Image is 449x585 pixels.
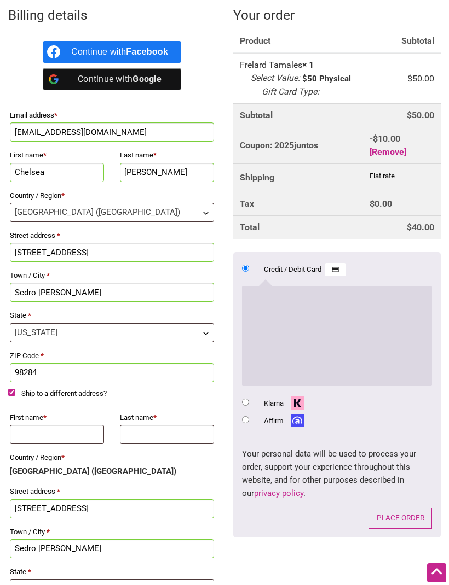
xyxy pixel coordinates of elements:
[233,103,364,127] th: Subtotal
[370,172,395,180] label: Flat rate
[10,411,104,425] label: First name
[10,308,214,323] label: State
[120,411,214,425] label: Last name
[302,75,317,83] p: $50
[407,73,412,84] span: $
[369,508,432,529] button: Place order
[10,484,214,499] label: Street address
[373,133,378,144] span: $
[370,147,406,157] a: Remove 2025juntos coupon
[407,73,434,84] bdi: 50.00
[242,447,432,500] p: Your personal data will be used to process your order, support your experience throughout this we...
[363,30,441,53] th: Subtotal
[370,198,392,209] bdi: 0.00
[407,222,412,232] span: $
[325,263,346,276] img: Credit / Debit Card
[373,133,400,144] span: 10.00
[254,488,303,498] a: privacy policy
[407,110,412,120] span: $
[233,53,364,103] td: Frelard Tamales
[10,189,214,203] label: Country / Region
[247,292,426,378] iframe: Secure payment input frame
[264,397,308,410] label: Klarna
[8,389,15,396] input: Ship to a different address?
[264,414,308,428] label: Affirm
[43,68,181,90] a: Continue with <b>Google</b>
[43,41,181,63] a: Continue with <b>Facebook</b>
[251,72,300,85] dt: Select Value:
[10,243,214,262] input: House number and street name
[8,6,216,25] h3: Billing details
[363,127,441,163] td: -
[264,263,346,276] label: Credit / Debit Card
[319,75,351,83] p: Physical
[302,60,314,70] strong: × 1
[233,163,364,192] th: Shipping
[10,525,214,539] label: Town / City
[233,30,364,53] th: Product
[71,68,168,90] div: Continue with
[233,127,364,163] th: Coupon: 2025juntos
[407,110,434,120] bdi: 50.00
[262,85,319,98] dt: Gift Card Type:
[10,466,176,476] strong: [GEOGRAPHIC_DATA] ([GEOGRAPHIC_DATA])
[10,499,214,518] input: House number and street name
[407,222,434,232] bdi: 40.00
[10,108,214,122] label: Email address
[10,349,214,363] label: ZIP Code
[10,203,214,222] span: Country / Region
[71,41,168,63] div: Continue with
[126,47,168,56] b: Facebook
[133,74,162,84] b: Google
[233,215,364,239] th: Total
[10,148,104,162] label: First name
[287,396,308,409] img: Klarna
[10,229,214,243] label: Street address
[120,148,214,162] label: Last name
[10,324,214,342] span: Washington
[10,451,214,465] label: Country / Region
[370,198,375,209] span: $
[10,323,214,342] span: State
[287,414,308,427] img: Affirm
[10,565,214,579] label: State
[427,563,446,582] div: Scroll Back to Top
[233,192,364,215] th: Tax
[233,6,441,25] h3: Your order
[21,389,107,397] span: Ship to a different address?
[10,203,214,221] span: United States (US)
[10,268,214,283] label: Town / City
